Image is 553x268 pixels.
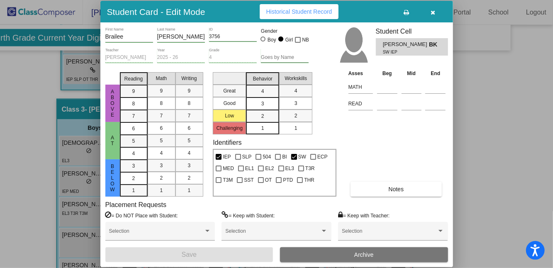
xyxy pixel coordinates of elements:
[285,163,294,173] span: EL3
[188,137,191,144] span: 5
[261,88,264,95] span: 4
[182,251,197,258] span: Save
[223,175,233,185] span: T3M
[351,182,442,197] button: Notes
[181,75,197,82] span: Writing
[132,175,135,182] span: 2
[132,112,135,120] span: 7
[132,162,135,170] span: 3
[132,150,135,157] span: 4
[132,137,135,145] span: 5
[265,175,272,185] span: OT
[282,152,287,162] span: BI
[261,124,264,132] span: 1
[132,187,135,194] span: 1
[160,187,163,194] span: 1
[188,112,191,119] span: 7
[295,124,297,132] span: 1
[156,75,167,82] span: Math
[188,124,191,132] span: 6
[105,247,273,262] button: Save
[160,149,163,157] span: 4
[222,211,275,219] label: = Keep with Student:
[429,40,441,49] span: BK
[124,75,143,83] span: Reading
[160,112,163,119] span: 7
[317,152,328,162] span: ECP
[266,8,332,15] span: Historical Student Record
[253,75,273,83] span: Behavior
[383,40,429,49] span: [PERSON_NAME]
[160,124,163,132] span: 6
[261,100,264,107] span: 3
[304,175,314,185] span: THR
[242,152,252,162] span: SLP
[280,247,448,262] button: Archive
[260,4,339,19] button: Historical Student Record
[132,100,135,107] span: 8
[263,152,271,162] span: 504
[285,75,307,82] span: Workskills
[245,163,254,173] span: EL1
[423,69,448,78] th: End
[213,139,241,146] label: Identifiers
[209,55,257,61] input: grade
[209,34,257,40] input: Enter ID
[160,100,163,107] span: 8
[109,89,116,118] span: Above
[298,152,306,162] span: SW
[261,55,309,61] input: goes by name
[346,69,375,78] th: Asses
[188,187,191,194] span: 1
[383,49,423,55] span: SW IEP
[267,36,276,44] div: Boy
[188,149,191,157] span: 4
[285,36,293,44] div: Girl
[244,175,253,185] span: SST
[305,163,315,173] span: T3R
[109,135,116,146] span: At
[132,125,135,132] span: 6
[105,211,178,219] label: = Do NOT Place with Student:
[223,163,234,173] span: MED
[188,162,191,169] span: 3
[109,163,116,192] span: Below
[188,100,191,107] span: 8
[157,55,205,61] input: year
[338,211,390,219] label: = Keep with Teacher:
[105,55,153,61] input: teacher
[265,163,274,173] span: EL2
[160,137,163,144] span: 5
[188,87,191,95] span: 9
[188,174,191,182] span: 2
[302,35,309,45] span: NB
[107,7,205,17] h3: Student Card - Edit Mode
[132,88,135,95] span: 9
[348,97,373,110] input: assessment
[160,162,163,169] span: 3
[400,69,424,78] th: Mid
[348,81,373,93] input: assessment
[375,69,400,78] th: Beg
[105,201,167,209] label: Placement Requests
[389,186,404,192] span: Notes
[376,27,448,35] h3: Student Cell
[295,100,297,107] span: 3
[295,87,297,95] span: 4
[261,27,309,35] mat-label: Gender
[160,174,163,182] span: 2
[261,112,264,120] span: 2
[223,152,231,162] span: IEP
[160,87,163,95] span: 9
[354,251,374,258] span: Archive
[283,175,293,185] span: PTD
[295,112,297,119] span: 2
